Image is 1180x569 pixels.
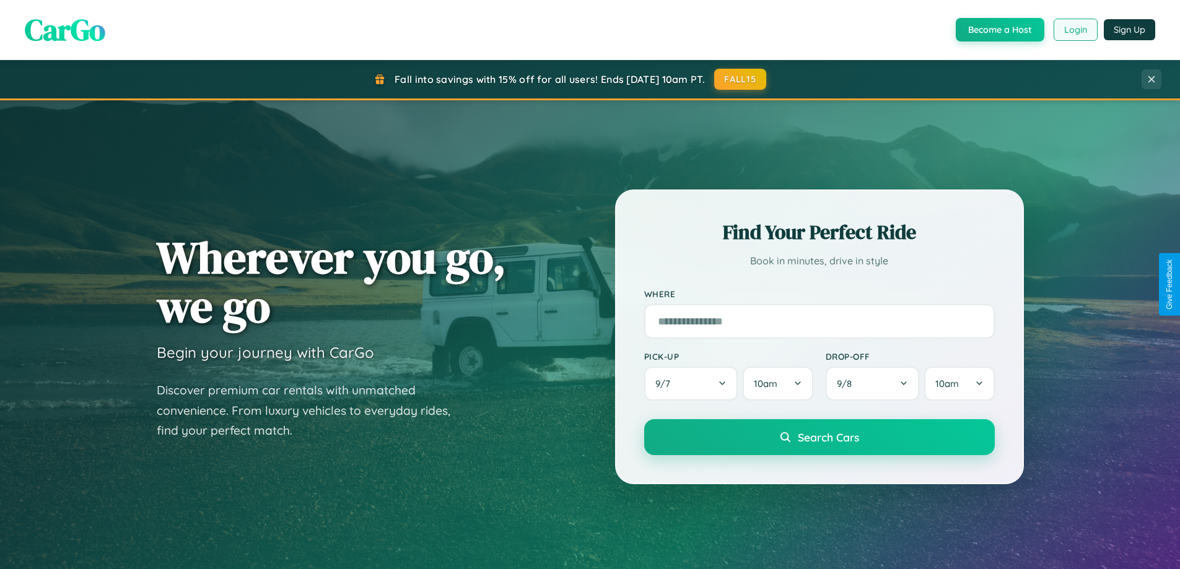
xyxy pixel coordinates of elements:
[655,378,676,389] span: 9 / 7
[644,289,995,299] label: Where
[935,378,959,389] span: 10am
[25,9,105,50] span: CarGo
[157,343,374,362] h3: Begin your journey with CarGo
[644,419,995,455] button: Search Cars
[924,367,994,401] button: 10am
[798,430,859,444] span: Search Cars
[644,351,813,362] label: Pick-up
[644,367,738,401] button: 9/7
[743,367,813,401] button: 10am
[837,378,858,389] span: 9 / 8
[1054,19,1098,41] button: Login
[826,367,920,401] button: 9/8
[754,378,777,389] span: 10am
[1104,19,1155,40] button: Sign Up
[644,252,995,270] p: Book in minutes, drive in style
[157,233,506,331] h1: Wherever you go, we go
[644,219,995,246] h2: Find Your Perfect Ride
[956,18,1044,41] button: Become a Host
[395,73,705,85] span: Fall into savings with 15% off for all users! Ends [DATE] 10am PT.
[714,69,766,90] button: FALL15
[157,380,466,441] p: Discover premium car rentals with unmatched convenience. From luxury vehicles to everyday rides, ...
[1165,259,1174,310] div: Give Feedback
[826,351,995,362] label: Drop-off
